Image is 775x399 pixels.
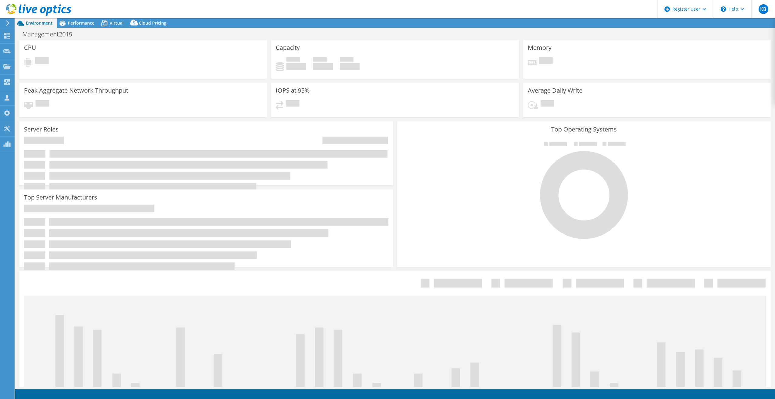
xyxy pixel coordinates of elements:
span: KB [759,4,768,14]
span: Virtual [110,20,124,26]
h3: CPU [24,44,36,51]
h3: Top Operating Systems [402,126,766,133]
span: Pending [539,57,553,65]
h3: Server Roles [24,126,59,133]
svg: \n [721,6,726,12]
h3: Memory [528,44,551,51]
h3: Top Server Manufacturers [24,194,97,201]
h3: Peak Aggregate Network Throughput [24,87,128,94]
span: Pending [541,100,554,108]
span: Pending [36,100,49,108]
span: Total [340,57,353,63]
span: Used [286,57,300,63]
h3: Average Daily Write [528,87,582,94]
span: Pending [286,100,299,108]
h1: Management2019 [20,31,82,38]
span: Performance [68,20,94,26]
h4: 0 GiB [313,63,333,70]
h4: 0 GiB [340,63,360,70]
span: Cloud Pricing [139,20,166,26]
span: Environment [26,20,53,26]
span: Pending [35,57,49,65]
span: Free [313,57,327,63]
h3: IOPS at 95% [276,87,310,94]
h4: 0 GiB [286,63,306,70]
h3: Capacity [276,44,300,51]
